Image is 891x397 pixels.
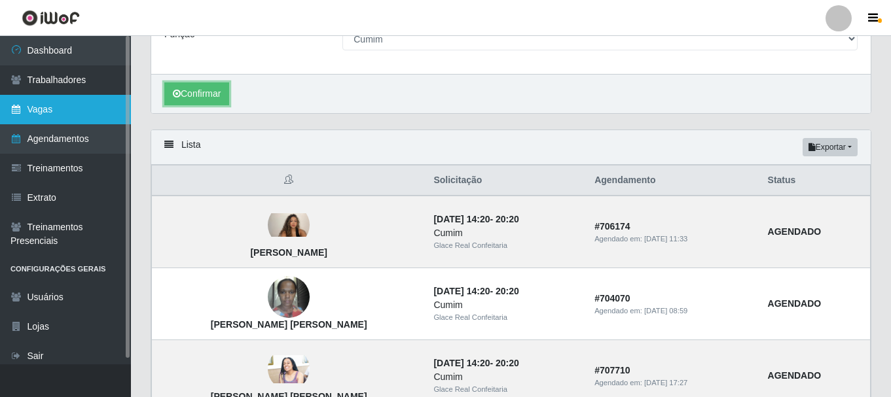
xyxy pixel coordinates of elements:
[433,286,518,296] strong: -
[594,377,752,388] div: Agendado em:
[211,319,367,330] strong: [PERSON_NAME] [PERSON_NAME]
[433,286,490,296] time: [DATE] 14:20
[587,165,759,196] th: Agendamento
[594,365,630,375] strong: # 707710
[433,370,579,384] div: Cumim
[803,138,858,156] button: Exportar
[426,165,587,196] th: Solicitação
[268,213,310,237] img: Mirian Inácio de Lima
[433,358,518,368] strong: -
[433,384,579,395] div: Glace Real Confeitaria
[433,298,579,312] div: Cumim
[644,235,687,243] time: [DATE] 11:33
[151,130,871,165] div: Lista
[433,214,490,224] time: [DATE] 14:20
[768,298,822,309] strong: AGENDADO
[250,247,327,258] strong: [PERSON_NAME]
[594,233,752,245] div: Agendado em:
[594,221,630,232] strong: # 706174
[768,370,822,381] strong: AGENDADO
[433,358,490,368] time: [DATE] 14:20
[496,286,519,296] time: 20:20
[768,226,822,237] strong: AGENDADO
[644,307,687,315] time: [DATE] 08:59
[433,214,518,224] strong: -
[594,293,630,303] strong: # 704070
[22,10,80,26] img: CoreUI Logo
[268,269,310,325] img: Jaqueline María Xavier de Oliveira
[433,226,579,240] div: Cumim
[496,358,519,368] time: 20:20
[164,82,229,105] button: Confirmar
[760,165,871,196] th: Status
[268,355,310,383] img: Luana Martins Félix
[594,305,752,317] div: Agendado em:
[433,240,579,251] div: Glace Real Confeitaria
[644,379,687,387] time: [DATE] 17:27
[496,214,519,224] time: 20:20
[433,312,579,323] div: Glace Real Confeitaria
